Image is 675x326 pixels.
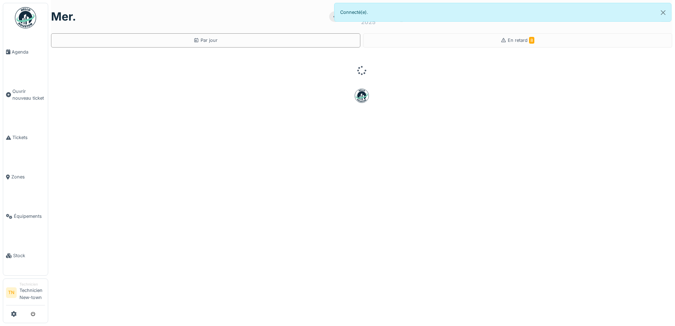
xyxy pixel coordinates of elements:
a: TN TechnicienTechnicien New-town [6,282,45,305]
div: Technicien [19,282,45,287]
li: Technicien New-town [19,282,45,304]
span: Zones [11,173,45,180]
img: badge-BVDL4wpA.svg [355,89,369,103]
div: 2025 [361,18,376,26]
span: En retard [508,38,534,43]
img: Badge_color-CXgf-gQk.svg [15,7,36,28]
a: Ouvrir nouveau ticket [3,72,48,118]
div: Connecté(e). [334,3,672,22]
a: Agenda [3,32,48,72]
span: Stock [13,252,45,259]
div: Par jour [193,37,218,44]
a: Stock [3,236,48,275]
button: Close [655,3,671,22]
a: Tickets [3,118,48,157]
h1: mer. [51,10,76,23]
span: Ouvrir nouveau ticket [12,88,45,101]
a: Zones [3,157,48,197]
span: Tickets [12,134,45,141]
span: Équipements [14,213,45,220]
a: Équipements [3,197,48,236]
li: TN [6,287,17,298]
span: 8 [529,37,534,44]
span: Agenda [12,49,45,55]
